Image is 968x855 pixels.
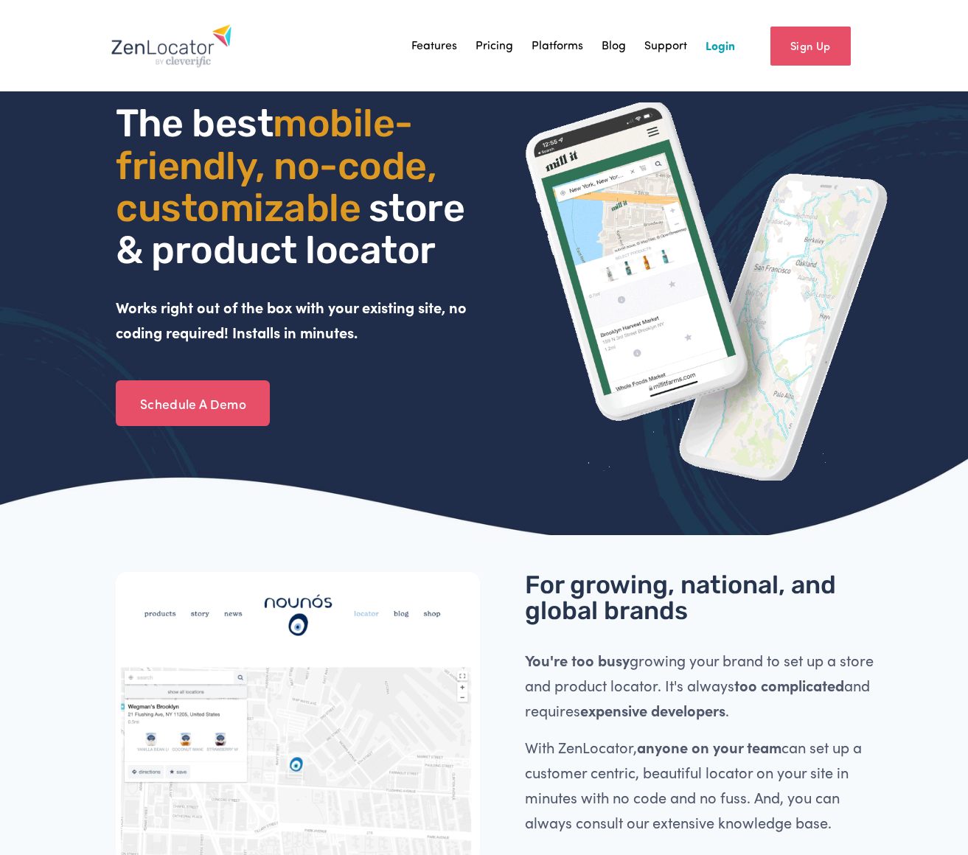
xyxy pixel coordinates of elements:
a: Sign Up [770,27,851,66]
img: Zenlocator [111,24,232,68]
strong: anyone on your team [637,737,781,757]
span: growing your brand to set up a store and product locator. It's always and requires . [525,650,877,720]
strong: expensive developers [580,700,725,720]
strong: too complicated [734,675,844,695]
span: store & product locator [116,185,473,273]
a: Schedule A Demo [116,380,270,426]
span: For growing, national, and global brands [525,570,842,627]
span: mobile- friendly, no-code, customizable [116,100,445,230]
strong: You're too busy [525,650,630,670]
span: The best [116,100,273,146]
a: Pricing [476,35,513,57]
span: With ZenLocator, can set up a customer centric, beautiful locator on your site in minutes with no... [525,737,866,832]
a: Blog [602,35,626,57]
img: ZenLocator phone mockup gif [525,102,889,481]
a: Platforms [532,35,583,57]
a: Login [706,35,735,57]
a: Support [644,35,687,57]
strong: Works right out of the box with your existing site, no coding required! Installs in minutes. [116,297,470,342]
a: Features [411,35,457,57]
